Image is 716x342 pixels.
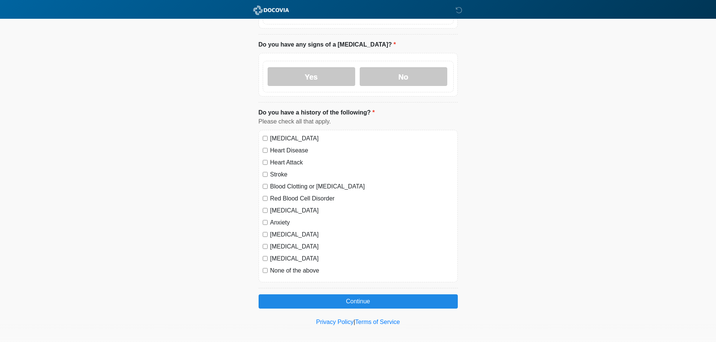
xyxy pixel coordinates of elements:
[263,172,268,177] input: Stroke
[268,67,355,86] label: Yes
[263,220,268,225] input: Anxiety
[251,6,291,15] img: ABC Med Spa- GFEase Logo
[263,136,268,141] input: [MEDICAL_DATA]
[270,170,454,179] label: Stroke
[270,134,454,143] label: [MEDICAL_DATA]
[259,294,458,309] button: Continue
[270,254,454,263] label: [MEDICAL_DATA]
[259,117,458,126] div: Please check all that apply.
[263,256,268,261] input: [MEDICAL_DATA]
[270,230,454,239] label: [MEDICAL_DATA]
[263,184,268,189] input: Blood Clotting or [MEDICAL_DATA]
[270,266,454,275] label: None of the above
[270,182,454,191] label: Blood Clotting or [MEDICAL_DATA]
[355,319,400,325] a: Terms of Service
[270,158,454,167] label: Heart Attack
[270,194,454,203] label: Red Blood Cell Disorder
[270,206,454,215] label: [MEDICAL_DATA]
[263,160,268,165] input: Heart Attack
[263,148,268,153] input: Heart Disease
[270,242,454,251] label: [MEDICAL_DATA]
[263,232,268,237] input: [MEDICAL_DATA]
[263,244,268,249] input: [MEDICAL_DATA]
[259,108,375,117] label: Do you have a history of the following?
[354,319,355,325] a: |
[263,196,268,201] input: Red Blood Cell Disorder
[259,40,396,49] label: Do you have any signs of a [MEDICAL_DATA]?
[270,218,454,227] label: Anxiety
[270,146,454,155] label: Heart Disease
[360,67,447,86] label: No
[316,319,354,325] a: Privacy Policy
[263,208,268,213] input: [MEDICAL_DATA]
[263,268,268,273] input: None of the above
